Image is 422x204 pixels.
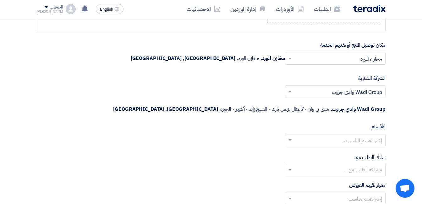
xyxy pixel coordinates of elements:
span: مخازن المورد, [237,55,259,62]
span: [GEOGRAPHIC_DATA], [GEOGRAPHIC_DATA] [113,105,218,113]
span: مخازن المورد, [260,55,285,62]
span: [GEOGRAPHIC_DATA], [GEOGRAPHIC_DATA] [131,55,235,62]
label: مكان توصيل المنتج أو تقديم الخدمة [320,41,386,49]
a: الطلبات [309,2,345,16]
label: شارك الطلب مع: [354,154,386,161]
span: Wadi Group وادي جروب, [331,105,386,113]
label: الأقسام [371,123,385,131]
span: مبنى بى وان - كابيتال بزنس بارك - الشيخ زايد -أكتوبر - الجيزه, [219,105,329,113]
img: profile_test.png [66,4,76,14]
img: Teradix logo [353,5,386,12]
button: English [96,4,123,14]
a: الاحصائيات [182,2,225,16]
span: English [100,7,113,12]
label: معيار تقييم العروض [349,181,385,189]
div: [PERSON_NAME] [37,10,63,13]
a: إدارة الموردين [225,2,271,16]
div: مشاركة الطلب مع ... [343,166,382,175]
label: الشركة المشترية [358,75,386,82]
div: الحساب [50,5,63,10]
a: Open chat [396,179,414,198]
a: الأوردرات [271,2,309,16]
